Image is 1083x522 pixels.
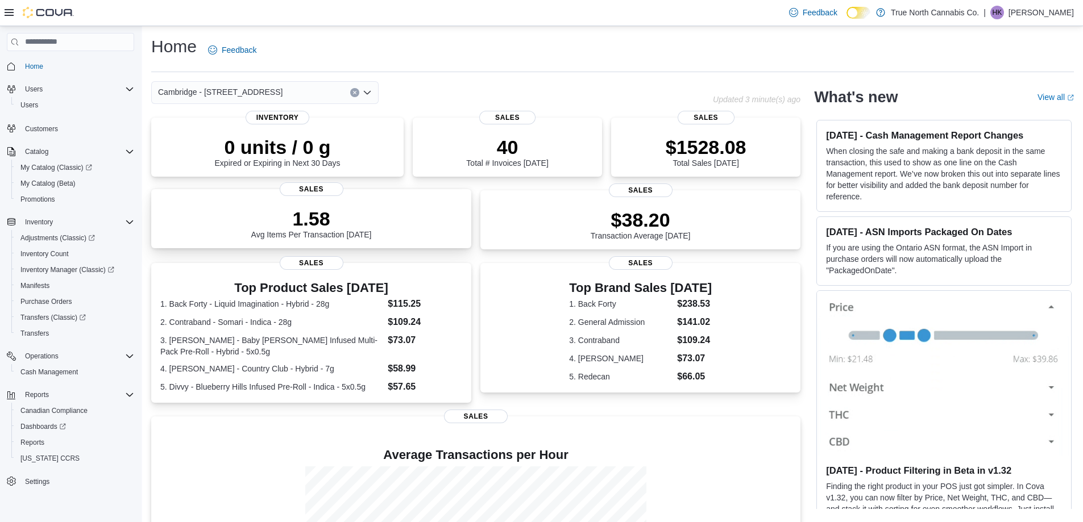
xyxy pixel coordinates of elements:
button: Settings [2,473,139,490]
button: Home [2,58,139,74]
span: Reports [25,390,49,399]
a: Transfers (Classic) [11,310,139,325]
button: Transfers [11,325,139,341]
a: Inventory Manager (Classic) [16,263,119,277]
button: Inventory [20,215,57,229]
a: My Catalog (Classic) [16,161,97,174]
button: Customers [2,120,139,136]
button: Clear input [350,88,359,97]
button: Purchase Orders [11,294,139,310]
a: Home [20,60,48,73]
button: My Catalog (Beta) [11,176,139,191]
span: Sales [280,256,343,270]
dd: $57.65 [388,380,462,394]
a: Users [16,98,43,112]
span: Users [20,82,134,96]
span: Transfers (Classic) [20,313,86,322]
dd: $109.24 [388,315,462,329]
dt: 4. [PERSON_NAME] [569,353,673,364]
dt: 1. Back Forty - Liquid Imagination - Hybrid - 28g [160,298,383,310]
button: Promotions [11,191,139,207]
a: Inventory Count [16,247,73,261]
dd: $66.05 [677,370,712,383]
h2: What's new [814,88,898,106]
span: My Catalog (Beta) [16,177,134,190]
button: Users [20,82,47,96]
p: $1528.08 [666,136,746,158]
button: Operations [20,349,63,363]
button: Reports [20,388,53,402]
p: 0 units / 0 g [215,136,341,158]
dt: 2. Contraband - Somari - Indica - 28g [160,316,383,328]
a: Purchase Orders [16,295,77,308]
span: Operations [25,352,59,361]
button: Reports [2,387,139,403]
a: View allExternal link [1038,93,1074,102]
h3: [DATE] - Cash Management Report Changes [826,130,1062,141]
h3: [DATE] - Product Filtering in Beta in v1.32 [826,465,1062,476]
span: My Catalog (Classic) [16,161,134,174]
button: Cash Management [11,364,139,380]
span: Inventory [246,111,309,124]
button: Canadian Compliance [11,403,139,419]
p: $38.20 [591,208,691,231]
span: Inventory Count [16,247,134,261]
span: Customers [25,124,58,133]
div: Transaction Average [DATE] [591,208,691,240]
h4: Average Transactions per Hour [160,448,791,462]
a: Settings [20,475,54,488]
a: Manifests [16,279,54,293]
p: | [984,6,986,19]
span: Manifests [20,281,49,290]
a: Dashboards [11,419,139,435]
div: Total # Invoices [DATE] [466,136,548,168]
h1: Home [151,35,197,58]
dt: 5. Divvy - Blueberry Hills Infused Pre-Roll - Indica - 5x0.5g [160,381,383,392]
button: Manifests [11,278,139,294]
span: Cash Management [16,365,134,379]
h3: Top Brand Sales [DATE] [569,281,712,295]
span: Home [25,62,43,71]
dd: $109.24 [677,333,712,347]
span: Reports [20,438,44,447]
a: My Catalog (Classic) [11,160,139,176]
span: Canadian Compliance [16,404,134,417]
dt: 3. [PERSON_NAME] - Baby [PERSON_NAME] Infused Multi-Pack Pre-Roll - Hybrid - 5x0.5g [160,335,383,357]
a: Reports [16,436,49,449]
span: Sales [479,111,536,124]
span: Dashboards [16,420,134,433]
dt: 1. Back Forty [569,298,673,310]
span: Inventory Manager (Classic) [20,265,114,274]
dd: $115.25 [388,297,462,311]
a: Transfers [16,327,53,340]
span: Cash Management [20,368,78,377]
button: Users [2,81,139,97]
button: Catalog [20,145,53,158]
p: Updated 3 minute(s) ago [713,95,800,104]
a: Feedback [204,39,261,61]
svg: External link [1067,94,1074,101]
span: Sales [444,410,508,423]
span: Feedback [222,44,256,56]
span: Sales [280,182,343,196]
input: Dark Mode [847,7,870,19]
button: Users [11,97,139,113]
span: Settings [20,474,134,488]
span: Canadian Compliance [20,406,88,415]
span: Inventory [25,218,53,227]
p: True North Cannabis Co. [891,6,979,19]
p: 40 [466,136,548,158]
button: Reports [11,435,139,450]
a: Canadian Compliance [16,404,92,417]
a: Adjustments (Classic) [11,230,139,246]
button: Inventory Count [11,246,139,262]
span: Inventory Count [20,249,69,258]
dt: 3. Contraband [569,335,673,346]
button: Operations [2,348,139,364]
a: Cash Management [16,365,82,379]
p: When closing the safe and making a bank deposit in the same transaction, this used to show as one... [826,145,1062,202]
div: Expired or Expiring in Next 30 Days [215,136,341,168]
a: [US_STATE] CCRS [16,452,84,465]
span: Catalog [25,147,48,156]
dd: $73.07 [677,352,712,365]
